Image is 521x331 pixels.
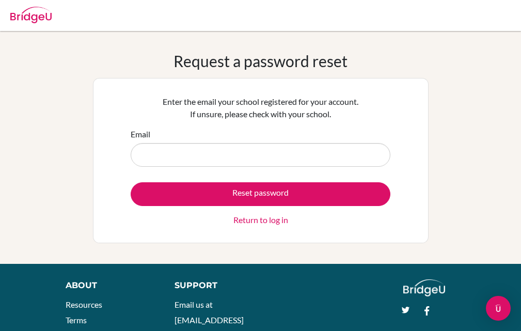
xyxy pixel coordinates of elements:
[10,7,52,23] img: Bridge-U
[175,279,251,292] div: Support
[486,296,511,321] div: Open Intercom Messenger
[66,279,151,292] div: About
[131,96,390,120] p: Enter the email your school registered for your account. If unsure, please check with your school.
[131,182,390,206] button: Reset password
[173,52,348,70] h1: Request a password reset
[66,315,87,325] a: Terms
[131,128,150,140] label: Email
[66,300,102,309] a: Resources
[403,279,445,296] img: logo_white@2x-f4f0deed5e89b7ecb1c2cc34c3e3d731f90f0f143d5ea2071677605dd97b5244.png
[233,214,288,226] a: Return to log in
